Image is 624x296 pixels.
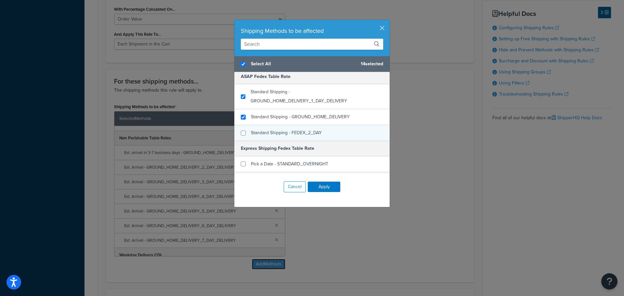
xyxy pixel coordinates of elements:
[234,56,390,72] div: 14 selected
[241,39,383,50] input: Search
[251,129,322,136] span: Standard Shipping - FEDEX_2_DAY
[251,59,356,69] span: Select All
[234,141,390,156] h5: Express Shipping Fedex Table Rate
[234,69,390,84] h5: ASAP Fedex Table Rate
[251,88,347,104] span: Standard Shipping - GROUND_HOME_DELIVERY_1_DAY_DELIVERY
[251,161,328,167] span: Pick a Date - STANDARD_OVERNIGHT
[241,26,383,35] div: Shipping Methods to be affected
[284,181,306,192] button: Cancel
[308,182,340,192] button: Apply
[251,113,350,120] span: Standard Shipping - GROUND_HOME_DELIVERY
